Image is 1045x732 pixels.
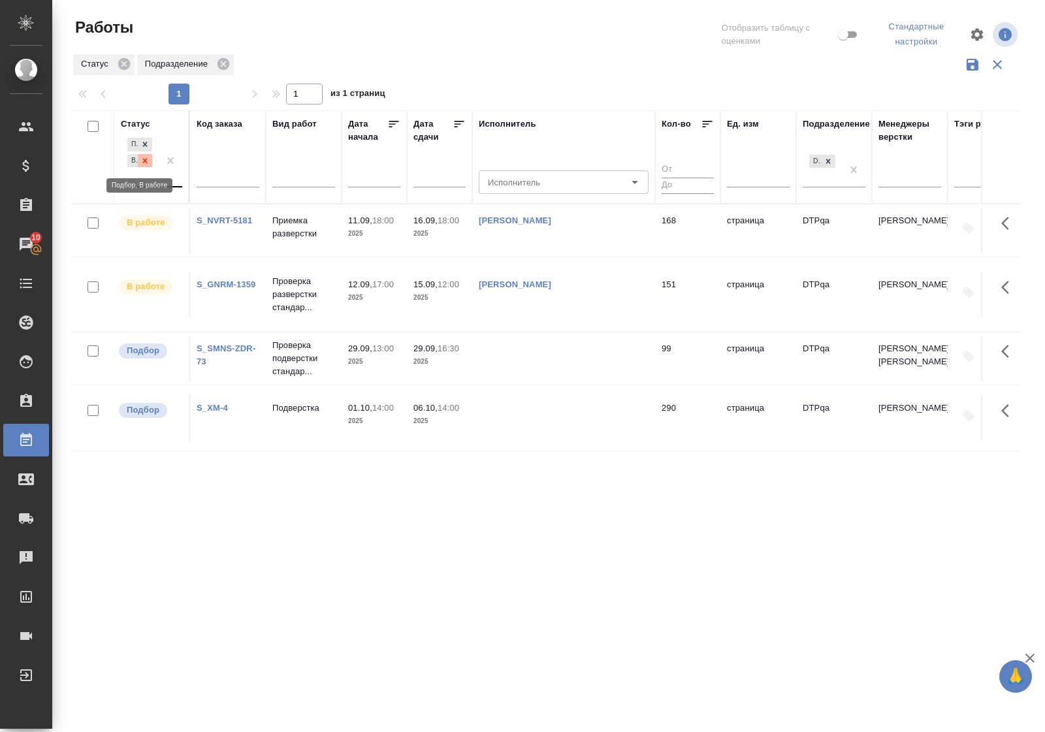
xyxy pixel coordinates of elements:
div: Подбор [127,138,138,151]
td: DTPqa [796,395,872,441]
button: Здесь прячутся важные кнопки [993,272,1025,303]
p: В работе [127,280,165,293]
p: 16.09, [413,215,438,225]
td: DTPqa [796,272,872,317]
div: split button [871,17,961,52]
div: Исполнитель выполняет работу [118,278,182,296]
a: S_XM-4 [197,403,228,413]
p: 2025 [413,355,466,368]
span: 10 [24,231,48,244]
div: Исполнитель [479,118,536,131]
div: Кол-во [662,118,691,131]
p: Подразделение [145,57,212,71]
span: из 1 страниц [330,86,385,104]
p: Проверка подверстки стандар... [272,339,335,378]
div: Можно подбирать исполнителей [118,342,182,360]
button: Здесь прячутся важные кнопки [993,336,1025,367]
div: Исполнитель выполняет работу [118,214,182,232]
p: 29.09, [348,343,372,353]
p: 16:30 [438,343,459,353]
button: Добавить тэги [954,278,983,307]
p: Подверстка [272,402,335,415]
p: 11.09, [348,215,372,225]
div: Можно подбирать исполнителей [118,402,182,419]
p: 13:00 [372,343,394,353]
button: 🙏 [999,660,1032,693]
p: [PERSON_NAME] [878,278,941,291]
div: Вид работ [272,118,317,131]
p: 2025 [413,291,466,304]
span: Посмотреть информацию [993,22,1020,47]
button: Добавить тэги [954,402,983,430]
p: Статус [81,57,113,71]
p: 29.09, [413,343,438,353]
button: Здесь прячутся важные кнопки [993,395,1025,426]
p: В работе [127,216,165,229]
button: Сохранить фильтры [960,52,985,77]
input: До [662,178,714,194]
div: Дата начала [348,118,387,144]
td: страница [720,395,796,441]
p: 17:00 [372,279,394,289]
div: Подбор, В работе [126,136,153,153]
p: 12:00 [438,279,459,289]
button: Open [626,173,644,191]
p: Проверка разверстки стандар... [272,275,335,314]
p: 06.10, [413,403,438,413]
div: Статус [73,54,135,75]
button: Добавить тэги [954,342,983,371]
td: 151 [655,272,720,317]
div: В работе [127,154,138,168]
div: Статус [121,118,150,131]
div: DTPqa [808,153,837,170]
a: [PERSON_NAME] [479,215,551,225]
td: DTPqa [796,208,872,253]
p: 01.10, [348,403,372,413]
p: 2025 [413,415,466,428]
div: DTPqa [809,155,821,168]
p: 2025 [348,355,400,368]
span: 🙏 [1005,663,1027,690]
p: [PERSON_NAME] [878,214,941,227]
a: 10 [3,228,49,261]
p: 2025 [348,415,400,428]
p: 2025 [413,227,466,240]
div: Подразделение [137,54,234,75]
p: 2025 [348,227,400,240]
p: [PERSON_NAME] [878,402,941,415]
td: 99 [655,336,720,381]
a: [PERSON_NAME] [479,279,551,289]
input: От [662,162,714,178]
p: 18:00 [438,215,459,225]
div: Дата сдачи [413,118,453,144]
div: Менеджеры верстки [878,118,941,144]
p: Приемка разверстки [272,214,335,240]
span: Настроить таблицу [961,19,993,50]
button: Сбросить фильтры [985,52,1010,77]
td: 290 [655,395,720,441]
button: Здесь прячутся важные кнопки [993,208,1025,239]
div: Тэги работы [954,118,1008,131]
span: Отобразить таблицу с оценками [722,22,835,48]
a: S_SMNS-ZDR-73 [197,343,255,366]
td: страница [720,208,796,253]
td: 168 [655,208,720,253]
p: Подбор [127,344,159,357]
td: страница [720,336,796,381]
td: страница [720,272,796,317]
a: S_GNRM-1359 [197,279,255,289]
p: 18:00 [372,215,394,225]
p: 2025 [348,291,400,304]
p: [PERSON_NAME], [PERSON_NAME] [878,342,941,368]
p: 14:00 [372,403,394,413]
div: Ед. изм [727,118,759,131]
td: DTPqa [796,336,872,381]
span: Работы [72,17,133,38]
a: S_NVRT-5181 [197,215,252,225]
p: Подбор [127,404,159,417]
div: Подразделение [803,118,870,131]
p: 15.09, [413,279,438,289]
p: 12.09, [348,279,372,289]
div: Код заказа [197,118,242,131]
p: 14:00 [438,403,459,413]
